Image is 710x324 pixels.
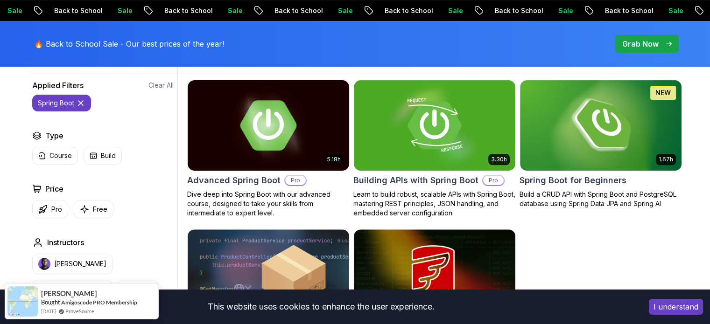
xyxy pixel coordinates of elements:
[54,259,106,269] p: [PERSON_NAME]
[41,307,56,315] span: [DATE]
[354,80,515,171] img: Building APIs with Spring Boot card
[47,237,84,248] h2: Instructors
[49,151,72,160] p: Course
[353,190,516,218] p: Learn to build robust, scalable APIs with Spring Boot, mastering REST principles, JSON handling, ...
[183,78,353,172] img: Advanced Spring Boot card
[157,6,220,15] p: Back to School
[353,80,516,218] a: Building APIs with Spring Boot card3.30hBuilding APIs with Spring BootProLearn to build robust, s...
[32,280,112,300] button: instructor img[PERSON_NAME]
[187,190,350,218] p: Dive deep into Spring Boot with our advanced course, designed to take your skills from intermedia...
[32,95,91,111] button: spring boot
[354,229,515,320] img: Flyway and Spring Boot card
[148,81,174,90] button: Clear All
[649,299,703,315] button: Accept cookies
[188,229,349,320] img: Spring Boot Product API card
[327,156,341,163] p: 5.18h
[38,98,74,108] p: spring boot
[330,6,360,15] p: Sale
[520,174,626,187] h2: Spring Boot for Beginners
[101,151,116,160] p: Build
[61,299,137,306] a: Amigoscode PRO Membership
[32,80,84,91] h2: Applied Filters
[45,130,63,141] h2: Type
[93,205,107,214] p: Free
[267,6,330,15] p: Back to School
[655,88,671,97] p: NEW
[32,147,78,165] button: Course
[7,296,635,317] div: This website uses cookies to enhance the user experience.
[661,6,691,15] p: Sale
[32,254,112,274] button: instructor img[PERSON_NAME]
[34,38,224,49] p: 🔥 Back to School Sale - Our best prices of the year!
[285,176,306,185] p: Pro
[441,6,471,15] p: Sale
[47,6,110,15] p: Back to School
[65,307,94,315] a: ProveSource
[7,286,38,317] img: provesource social proof notification image
[622,38,659,49] p: Grab Now
[110,6,140,15] p: Sale
[520,190,682,208] p: Build a CRUD API with Spring Boot and PostgreSQL database using Spring Data JPA and Spring AI
[598,6,661,15] p: Back to School
[38,258,50,270] img: instructor img
[483,176,504,185] p: Pro
[41,298,60,306] span: Bought
[377,6,441,15] p: Back to School
[41,290,97,297] span: [PERSON_NAME]
[520,80,682,208] a: Spring Boot for Beginners card1.67hNEWSpring Boot for BeginnersBuild a CRUD API with Spring Boot ...
[187,174,281,187] h2: Advanced Spring Boot
[51,205,62,214] p: Pro
[74,200,113,218] button: Free
[220,6,250,15] p: Sale
[487,6,551,15] p: Back to School
[45,183,63,194] h2: Price
[118,280,158,300] button: instructor imgAbz
[491,156,507,163] p: 3.30h
[32,200,68,218] button: Pro
[551,6,581,15] p: Sale
[659,156,673,163] p: 1.67h
[520,80,682,171] img: Spring Boot for Beginners card
[353,174,478,187] h2: Building APIs with Spring Boot
[84,147,122,165] button: Build
[187,80,350,218] a: Advanced Spring Boot card5.18hAdvanced Spring BootProDive deep into Spring Boot with our advanced...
